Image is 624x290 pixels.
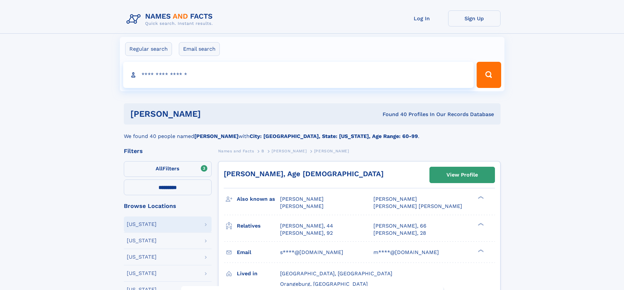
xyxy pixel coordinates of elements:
[430,167,495,183] a: View Profile
[127,271,157,276] div: [US_STATE]
[373,230,426,237] a: [PERSON_NAME], 28
[280,281,368,287] span: Orangeburg, [GEOGRAPHIC_DATA]
[477,62,501,88] button: Search Button
[124,203,212,209] div: Browse Locations
[179,42,220,56] label: Email search
[280,203,324,209] span: [PERSON_NAME]
[124,10,218,28] img: Logo Names and Facts
[218,147,254,155] a: Names and Facts
[476,222,484,226] div: ❯
[476,248,484,253] div: ❯
[292,111,494,118] div: Found 40 Profiles In Our Records Database
[250,133,418,139] b: City: [GEOGRAPHIC_DATA], State: [US_STATE], Age Range: 60-99
[237,194,280,205] h3: Also known as
[272,147,307,155] a: [PERSON_NAME]
[314,149,349,153] span: [PERSON_NAME]
[127,254,157,260] div: [US_STATE]
[373,196,417,202] span: [PERSON_NAME]
[156,165,162,172] span: All
[124,125,501,140] div: We found 40 people named with .
[280,230,333,237] a: [PERSON_NAME], 92
[280,222,333,230] a: [PERSON_NAME], 44
[127,222,157,227] div: [US_STATE]
[237,268,280,279] h3: Lived in
[261,149,264,153] span: B
[280,196,324,202] span: [PERSON_NAME]
[224,170,384,178] a: [PERSON_NAME], Age [DEMOGRAPHIC_DATA]
[446,167,478,182] div: View Profile
[127,238,157,243] div: [US_STATE]
[194,133,238,139] b: [PERSON_NAME]
[130,110,292,118] h1: [PERSON_NAME]
[124,148,212,154] div: Filters
[373,203,462,209] span: [PERSON_NAME] [PERSON_NAME]
[125,42,172,56] label: Regular search
[123,62,474,88] input: search input
[476,196,484,200] div: ❯
[237,247,280,258] h3: Email
[272,149,307,153] span: [PERSON_NAME]
[448,10,501,26] a: Sign Up
[373,222,426,230] a: [PERSON_NAME], 66
[124,161,212,177] label: Filters
[396,10,448,26] a: Log In
[261,147,264,155] a: B
[280,270,392,277] span: [GEOGRAPHIC_DATA], [GEOGRAPHIC_DATA]
[237,220,280,231] h3: Relatives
